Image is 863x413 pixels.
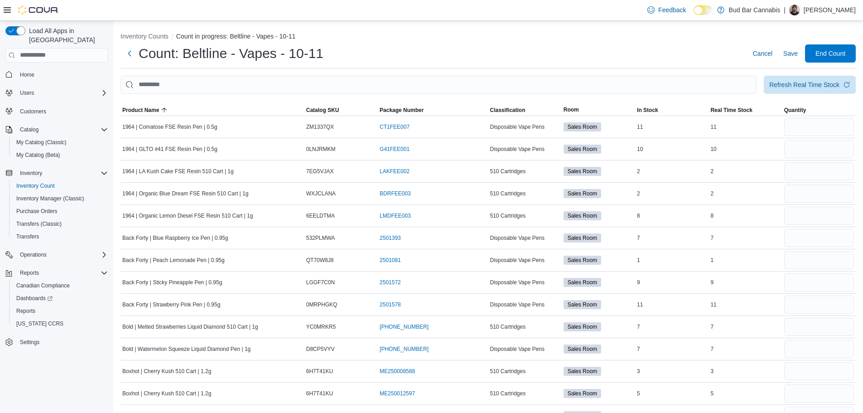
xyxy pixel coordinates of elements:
span: 1964 | Organic Lemon Diesel FSE Resin 510 Cart | 1g [122,212,253,219]
button: Reports [16,267,43,278]
span: Sales Room [564,256,601,265]
span: Operations [16,249,108,260]
button: Purchase Orders [9,205,111,218]
span: Feedback [658,5,686,15]
span: My Catalog (Beta) [13,150,108,160]
div: 11 [635,121,709,132]
span: 6H7T41KU [306,390,333,397]
span: Sales Room [564,322,601,331]
span: Sales Room [568,323,597,331]
span: Purchase Orders [16,208,58,215]
span: Operations [20,251,47,258]
button: Home [2,68,111,81]
span: Transfers [16,233,39,240]
button: Catalog [16,124,42,135]
button: My Catalog (Classic) [9,136,111,149]
span: Disposable Vape Pens [490,146,545,153]
span: 1964 | LA Kush Cake FSE Resin 510 Cart | 1g [122,168,234,175]
button: Inventory [2,167,111,180]
span: My Catalog (Beta) [16,151,60,159]
span: Inventory [16,168,108,179]
h1: Count: Beltline - Vapes - 10-11 [139,44,323,63]
span: Sales Room [564,389,601,398]
span: [US_STATE] CCRS [16,320,63,327]
span: Inventory Manager (Classic) [13,193,108,204]
a: Inventory Manager (Classic) [13,193,88,204]
span: End Count [815,49,845,58]
span: In Stock [637,107,658,114]
button: Reports [2,267,111,279]
div: 1 [635,255,709,266]
span: QT70W8J8 [306,257,334,264]
span: Inventory Manager (Classic) [16,195,84,202]
span: Transfers [13,231,108,242]
a: LMDFEE003 [380,212,411,219]
span: Home [16,69,108,80]
span: Sales Room [564,345,601,354]
span: Disposable Vape Pens [490,301,545,308]
span: LGGF7C0N [306,279,335,286]
button: Quantity [782,105,856,116]
a: Customers [16,106,50,117]
button: In Stock [635,105,709,116]
div: 1 [709,255,782,266]
span: Dashboards [16,295,53,302]
span: 510 Cartridges [490,390,526,397]
div: 2 [635,188,709,199]
span: Catalog [16,124,108,135]
span: Sales Room [564,145,601,154]
span: Sales Room [564,189,601,198]
a: [PHONE_NUMBER] [380,345,429,353]
span: Disposable Vape Pens [490,123,545,131]
span: Room [564,106,579,113]
span: Sales Room [568,167,597,175]
a: My Catalog (Classic) [13,137,70,148]
button: Users [16,87,38,98]
span: 510 Cartridges [490,212,526,219]
span: Sales Room [568,345,597,353]
button: [US_STATE] CCRS [9,317,111,330]
span: 1964 | Comatose FSE Resin Pen | 0.5g [122,123,217,131]
div: 9 [635,277,709,288]
span: Back Forty | Strawberry Pink Pen | 0.95g [122,301,220,308]
a: Purchase Orders [13,206,61,217]
a: 2501081 [380,257,401,264]
button: Canadian Compliance [9,279,111,292]
span: Sales Room [564,367,601,376]
span: Settings [16,336,108,348]
span: 0MRPHGKQ [306,301,337,308]
div: Refresh Real Time Stock [769,80,839,89]
a: Transfers (Classic) [13,219,65,229]
a: LAKFEE002 [380,168,410,175]
p: | [784,5,786,15]
button: Inventory Counts [121,33,169,40]
span: Canadian Compliance [16,282,70,289]
span: Reports [13,306,108,316]
div: 7 [709,344,782,355]
span: Sales Room [568,389,597,398]
span: WXJCLANA [306,190,336,197]
a: [PHONE_NUMBER] [380,323,429,330]
button: Catalog [2,123,111,136]
div: 7 [709,233,782,243]
a: My Catalog (Beta) [13,150,64,160]
button: Product Name [121,105,304,116]
span: Catalog SKU [306,107,339,114]
button: Inventory Manager (Classic) [9,192,111,205]
div: 11 [709,121,782,132]
span: Purchase Orders [13,206,108,217]
span: Product Name [122,107,159,114]
span: Users [16,87,108,98]
div: 10 [709,144,782,155]
a: G41FEE001 [380,146,410,153]
span: 510 Cartridges [490,190,526,197]
span: 6EELDTMA [306,212,335,219]
a: 2501572 [380,279,401,286]
span: Washington CCRS [13,318,108,329]
span: Customers [16,106,108,117]
span: Sales Room [568,123,597,131]
a: BDRFEE003 [380,190,411,197]
span: Home [20,71,34,78]
span: Bold | Melted Strawberries Liquid Diamond 510 Cart | 1g [122,323,258,330]
button: Inventory Count [9,180,111,192]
